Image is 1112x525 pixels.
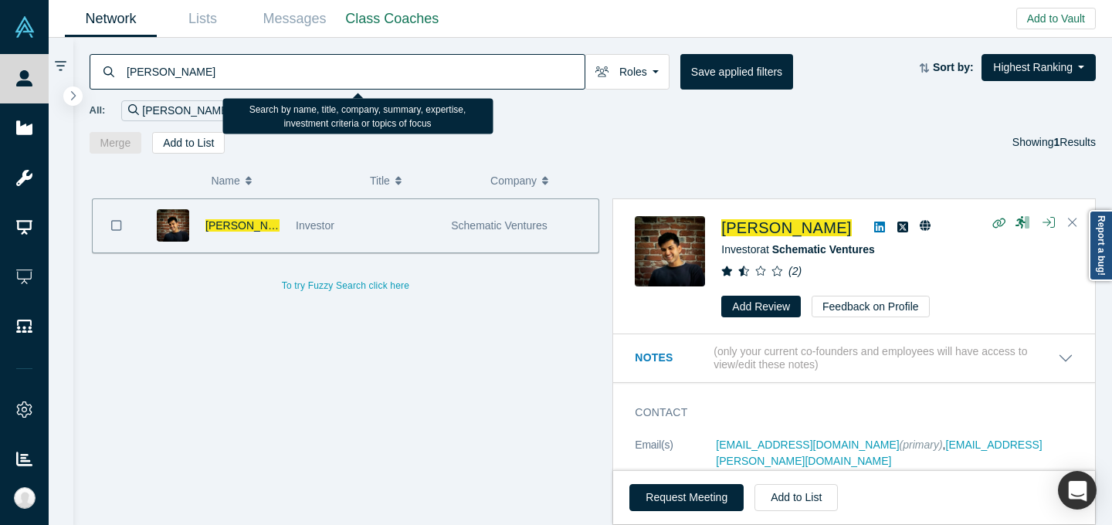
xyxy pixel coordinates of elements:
span: Name [211,164,239,197]
span: (primary) [900,439,943,451]
button: To try Fuzzy Search click here [271,276,420,296]
a: [EMAIL_ADDRESS][PERSON_NAME][DOMAIN_NAME] [716,439,1042,467]
button: Close [1061,211,1084,235]
button: Remove Filter [231,102,242,120]
p: (only your current co-founders and employees will have access to view/edit these notes) [714,345,1058,371]
button: Request Meeting [629,484,744,511]
strong: Sort by: [933,61,974,73]
span: All: [90,103,106,118]
a: Class Coaches [341,1,444,37]
a: [EMAIL_ADDRESS][DOMAIN_NAME] [716,439,899,451]
a: Network [65,1,157,37]
span: Title [370,164,390,197]
span: Company [490,164,537,197]
img: Aditya Raghupathy's Profile Image [157,209,189,242]
button: Add to List [152,132,225,154]
div: [PERSON_NAME] [121,100,249,121]
span: Investor at [721,243,874,256]
div: Showing [1012,132,1096,154]
button: Add Review [721,296,801,317]
button: Add to List [754,484,838,511]
i: ( 2 ) [788,265,802,277]
button: Save applied filters [680,54,793,90]
span: Investor [296,219,334,232]
dt: Email(s) [635,437,716,486]
img: Aditya Raghupathy's Profile Image [635,216,705,286]
a: Schematic Ventures [772,243,875,256]
button: Notes (only your current co-founders and employees will have access to view/edit these notes) [635,345,1073,371]
button: Merge [90,132,142,154]
a: Messages [249,1,341,37]
h3: Notes [635,350,710,366]
a: [PERSON_NAME] [205,219,294,232]
button: Roles [585,54,670,90]
button: Bookmark [93,199,141,252]
span: Schematic Ventures [451,219,548,232]
button: Feedback on Profile [812,296,930,317]
button: Highest Ranking [981,54,1096,81]
img: Ally Hoang's Account [14,487,36,509]
button: Add to Vault [1016,8,1096,29]
strong: 1 [1054,136,1060,148]
a: Report a bug! [1089,210,1112,281]
button: Name [211,164,354,197]
button: Title [370,164,474,197]
button: Company [490,164,595,197]
dd: , [716,437,1073,469]
a: Lists [157,1,249,37]
a: [PERSON_NAME] [721,219,851,236]
h3: Contact [635,405,1052,421]
input: Search by name, title, company, summary, expertise, investment criteria or topics of focus [125,53,585,90]
img: Alchemist Vault Logo [14,16,36,38]
span: Results [1054,136,1096,148]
